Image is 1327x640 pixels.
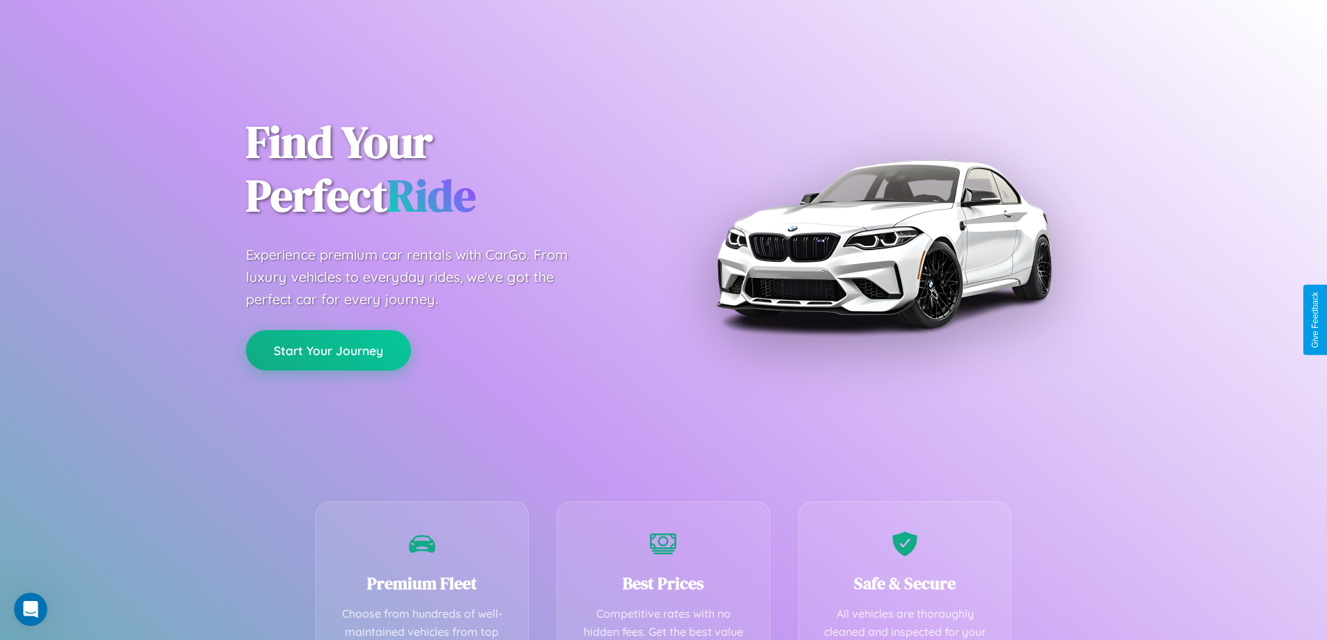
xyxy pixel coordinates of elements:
h3: Safe & Secure [820,572,991,595]
button: Start Your Journey [246,330,411,370]
div: Give Feedback [1310,292,1320,348]
img: Premium BMW car rental vehicle [709,70,1057,418]
p: Experience premium car rentals with CarGo. From luxury vehicles to everyday rides, we've got the ... [246,244,594,311]
iframe: Intercom live chat [14,593,47,626]
h1: Find Your Perfect [246,116,643,223]
h3: Best Prices [578,572,749,595]
span: Ride [387,165,476,226]
h3: Premium Fleet [337,572,508,595]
